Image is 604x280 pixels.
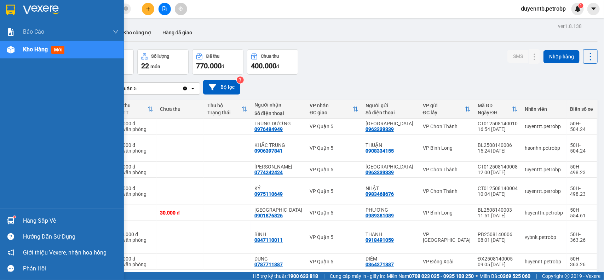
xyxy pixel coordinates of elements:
strong: 0369 525 060 [500,273,530,279]
div: VP Chơn Thành [423,188,471,194]
div: Hàng sắp về [23,216,119,226]
div: 30.000 đ [116,142,153,148]
div: KỶ [254,185,303,191]
svg: open [190,86,196,91]
span: mới [51,46,64,54]
div: VP Chơn Thành [423,167,471,172]
span: close-circle [124,6,128,11]
button: aim [175,3,187,15]
button: Bộ lọc [203,80,240,95]
span: notification [7,249,14,256]
div: haonhn.petrobp [525,145,563,151]
div: 0976494949 [254,126,283,132]
span: message [7,265,14,272]
div: THUẬN [366,142,416,148]
span: Nhận: [55,7,72,14]
div: 50H-554.61 [570,207,593,218]
button: Kho công nợ [117,24,157,41]
div: DIỄM [366,256,416,262]
span: 400.000 [251,62,276,70]
span: duyenntb.petrobp [515,4,571,13]
button: Số lượng22món [137,49,189,75]
span: copyright [565,274,570,279]
span: caret-down [591,6,597,12]
div: 30.000 đ [116,256,153,262]
div: VP Đồng Xoài [423,259,471,264]
div: Tại văn phòng [116,148,153,154]
div: Chưa thu [160,106,200,112]
div: HTTT [116,110,147,115]
div: tuyenttt.petrobp [525,167,563,172]
th: Toggle SortBy [204,100,251,119]
div: Số lượng [151,54,169,59]
div: 15:24 [DATE] [478,148,518,154]
div: huyenttn.petrobp [525,210,563,216]
div: PR2508140001 [478,272,518,278]
div: CT012508140004 [478,185,518,191]
div: 50H-363.26 [570,256,593,267]
div: 16:54 [DATE] [478,126,518,132]
div: VP Quận 5 [310,145,358,151]
sup: 1 [579,3,583,8]
div: PHƯƠNG [366,207,416,213]
img: warehouse-icon [7,46,15,53]
img: icon-new-feature [575,6,581,12]
span: file-add [162,6,167,11]
div: 0983468676 [366,191,394,197]
div: Hướng dẫn sử dụng [23,232,119,242]
div: 11:51 [DATE] [478,213,518,218]
div: 50H-498.23 [570,185,593,197]
span: Giới thiệu Vexere, nhận hoa hồng [23,248,107,257]
div: Người gửi [366,103,416,108]
div: 09:05 [DATE] [478,262,518,267]
div: 0847110011 [254,237,283,243]
div: VP Quận 5 [310,124,358,129]
div: VP Quận 5 [310,188,358,194]
div: Tại văn phòng [116,191,153,197]
span: aim [178,6,183,11]
div: Biển số xe [570,106,593,112]
th: Toggle SortBy [306,100,362,119]
div: HẢI ANH [366,272,416,278]
div: VP gửi [423,103,465,108]
th: Toggle SortBy [419,100,474,119]
div: TRÙNG DƯƠNG [254,121,303,126]
button: file-add [159,3,171,15]
div: VP Quận 5 [310,234,358,240]
span: | [323,272,324,280]
img: solution-icon [7,28,15,36]
div: Ngày ĐH [478,110,512,115]
div: 0963339339 [366,170,394,175]
div: 50H-498.23 [570,164,593,175]
div: tuyenttt.petrobp [525,188,563,194]
div: Số điện thoại [366,110,416,115]
sup: 1 [13,216,16,218]
div: Số điện thoại [254,110,303,116]
span: ⚪️ [476,275,478,278]
div: 30.000 đ [160,210,200,216]
span: Báo cáo [23,27,44,36]
span: Miền Nam [387,272,474,280]
div: 0989381089 [366,213,394,218]
button: Chưa thu400.000đ [247,49,298,75]
div: VP [GEOGRAPHIC_DATA] [423,232,471,243]
div: 30.000 đ [116,164,153,170]
div: CT012508140010 [478,121,518,126]
input: Selected VP Quận 5. [137,85,138,92]
div: huyennt.petrobp [525,259,563,264]
span: 1 [580,3,582,8]
div: 0787711887 [254,262,283,267]
div: BÌNH [254,232,303,237]
button: caret-down [587,3,600,15]
div: 0774242424 [254,170,283,175]
sup: 3 [237,76,244,84]
div: Chưa thu [261,54,279,59]
span: Miền Bắc [479,272,530,280]
div: Tại văn phòng [116,262,153,267]
button: Nhập hàng [543,50,580,63]
span: đ [276,64,279,69]
div: VP Quận 5 [310,259,358,264]
div: HÀ GIANG [254,207,303,213]
span: close-circle [124,6,128,12]
div: VP Quận 5 [310,210,358,216]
